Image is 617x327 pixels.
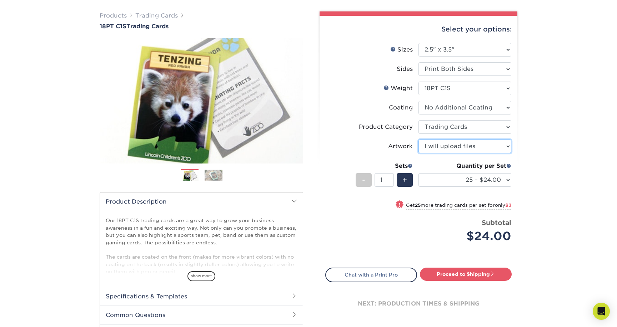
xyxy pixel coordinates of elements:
[424,228,511,245] div: $24.00
[100,287,303,306] h2: Specifications & Templates
[325,282,512,325] div: next: production times & shipping
[402,175,407,185] span: +
[205,170,222,181] img: Trading Cards 02
[325,16,512,43] div: Select your options:
[359,123,413,131] div: Product Category
[100,192,303,211] h2: Product Description
[362,175,365,185] span: -
[106,217,297,275] p: Our 18PT C1S trading cards are a great way to grow your business awareness in a fun and exciting ...
[418,162,511,170] div: Quantity per Set
[100,23,303,30] h1: Trading Cards
[100,12,127,19] a: Products
[415,202,421,208] strong: 25
[495,202,511,208] span: only
[100,23,126,30] span: 18PT C1S
[100,23,303,30] a: 18PT C1STrading Cards
[135,12,178,19] a: Trading Cards
[505,202,511,208] span: $3
[390,45,413,54] div: Sizes
[325,268,417,282] a: Chat with a Print Pro
[399,201,401,209] span: !
[388,142,413,151] div: Artwork
[482,219,511,226] strong: Subtotal
[420,268,512,280] a: Proceed to Shipping
[100,30,303,171] img: 18PT C1S 01
[100,306,303,324] h2: Common Questions
[356,162,413,170] div: Sets
[593,303,610,320] div: Open Intercom Messenger
[181,170,199,182] img: Trading Cards 01
[389,103,413,112] div: Coating
[397,65,413,73] div: Sides
[406,202,511,210] small: Get more trading cards per set for
[187,271,215,281] span: show more
[383,84,413,93] div: Weight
